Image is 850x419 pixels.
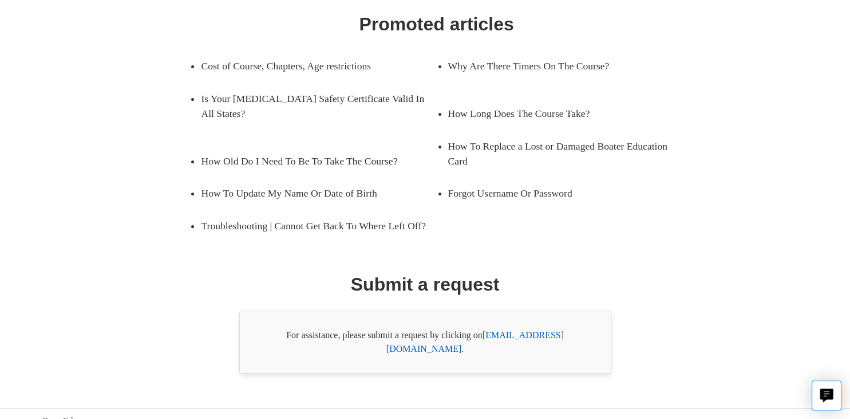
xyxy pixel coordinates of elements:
[201,145,419,177] a: How Old Do I Need To Be To Take The Course?
[448,97,666,130] a: How Long Does The Course Take?
[201,83,436,130] a: Is Your [MEDICAL_DATA] Safety Certificate Valid In All States?
[239,311,611,374] div: For assistance, please submit a request by clicking on .
[448,130,683,178] a: How To Replace a Lost or Damaged Boater Education Card
[359,10,513,38] h1: Promoted articles
[386,330,564,354] a: [EMAIL_ADDRESS][DOMAIN_NAME]
[351,271,500,298] h1: Submit a request
[448,177,666,209] a: Forgot Username Or Password
[201,50,419,82] a: Cost of Course, Chapters, Age restrictions
[201,210,436,242] a: Troubleshooting | Cannot Get Back To Where Left Off?
[201,177,419,209] a: How To Update My Name Or Date of Birth
[812,381,841,410] button: Live chat
[448,50,666,82] a: Why Are There Timers On The Course?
